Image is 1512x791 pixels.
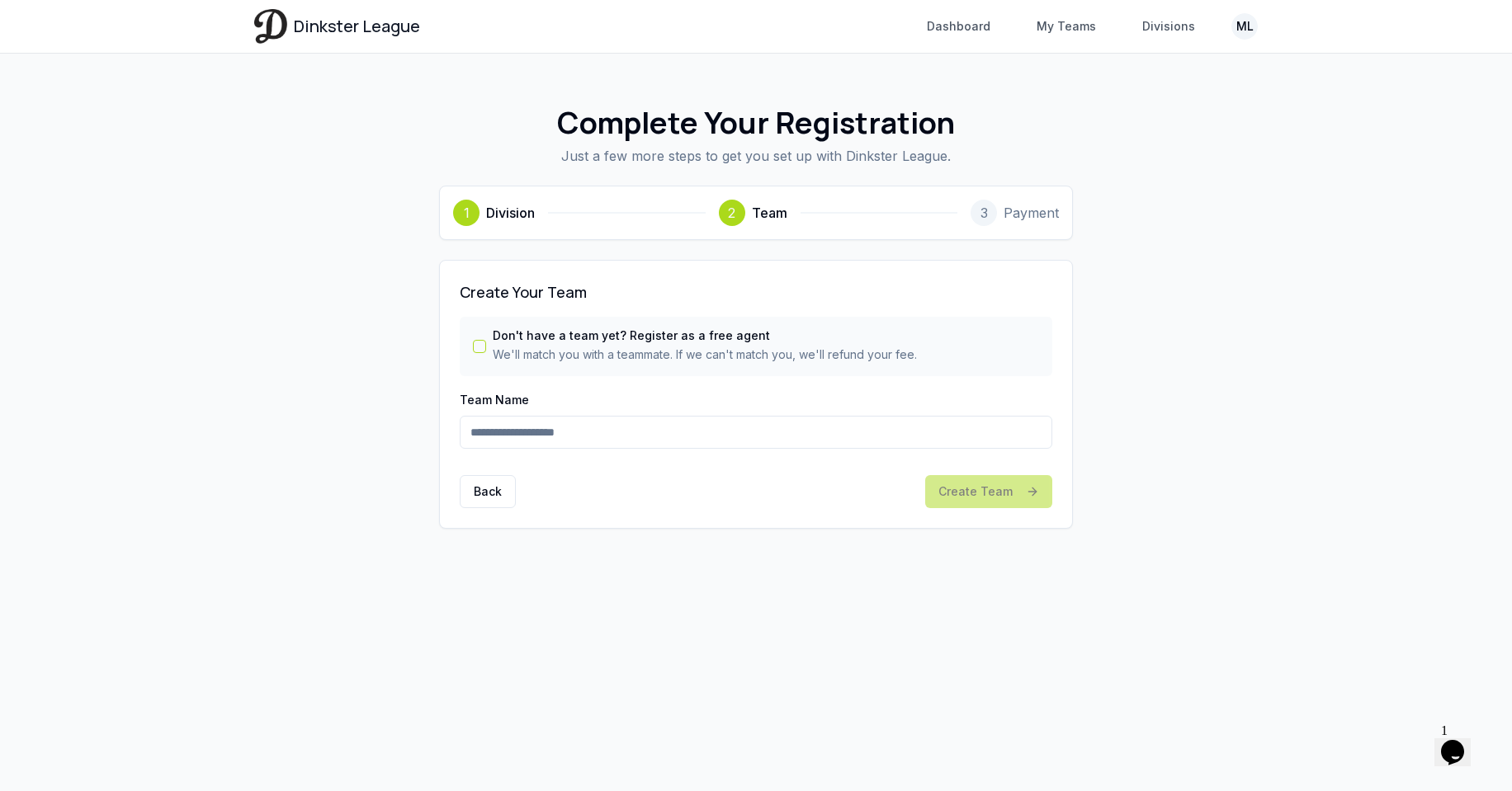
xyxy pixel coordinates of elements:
span: Dinkster League [294,15,420,38]
span: Payment [1004,203,1059,223]
p: Just a few more steps to get you set up with Dinkster League. [281,146,1231,166]
div: 2 [719,200,745,226]
div: 1 [453,200,480,226]
button: Back [460,475,516,508]
a: Dashboard [917,12,1000,41]
label: Don't have a team yet? Register as a free agent [493,330,917,341]
p: We'll match you with a teammate. If we can't match you, we'll refund your fee. [493,346,917,363]
a: My Teams [1027,12,1106,41]
button: ML [1231,13,1258,40]
a: Divisions [1132,12,1205,41]
h1: Complete Your Registration [281,106,1231,139]
iframe: chat widget [1434,717,1487,766]
a: Dinkster League [254,9,420,43]
span: Team [752,203,787,223]
span: Division [486,203,535,223]
img: Dinkster [254,9,287,43]
h3: Create Your Team [460,280,1052,304]
div: 3 [971,200,997,226]
label: Team Name [460,393,529,407]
